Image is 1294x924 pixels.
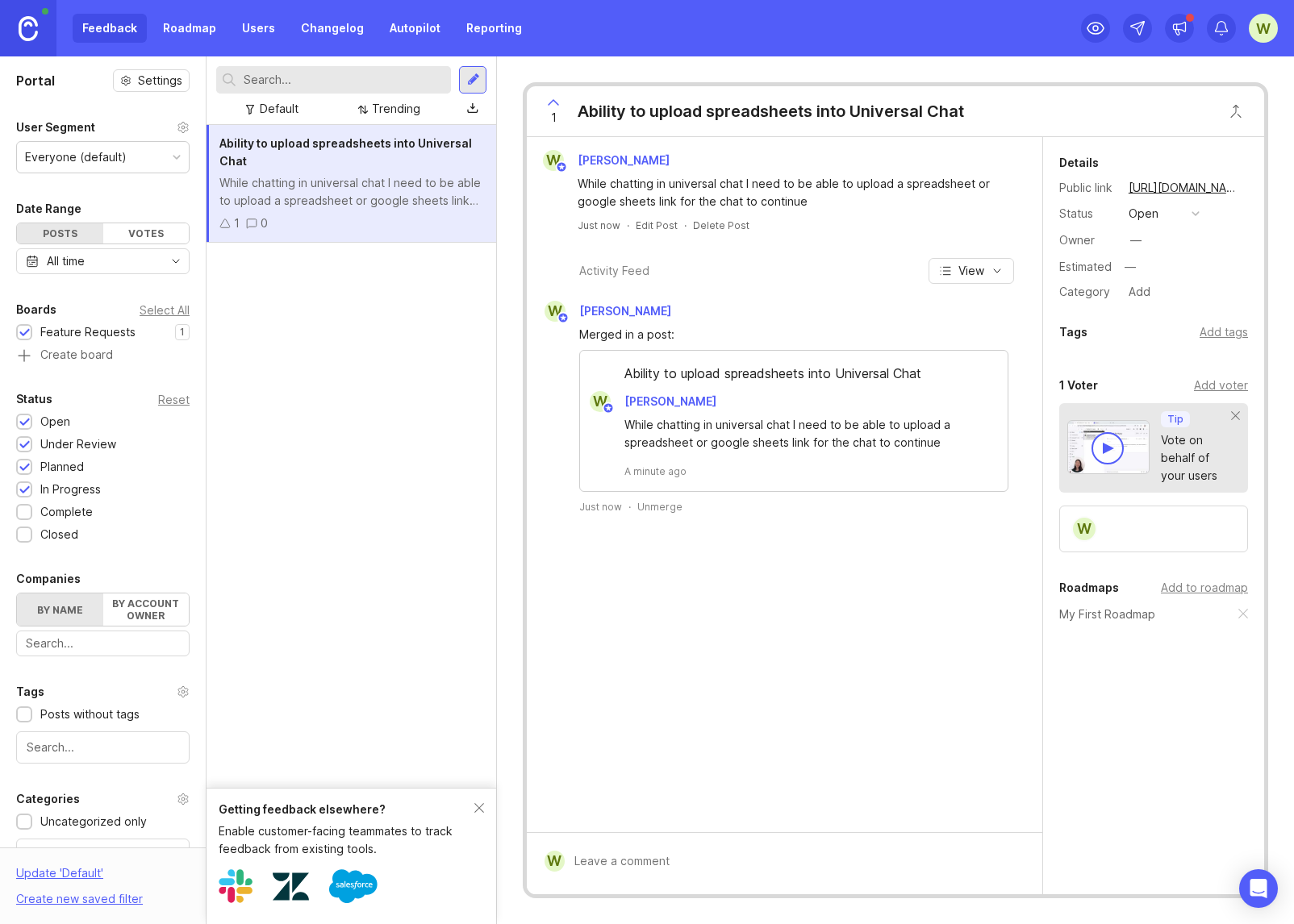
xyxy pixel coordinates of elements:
div: Roadmaps [1059,578,1119,597]
a: Create board [16,349,190,364]
div: Open Intercom Messenger [1239,869,1278,908]
a: Reporting [457,14,532,43]
span: Ability to upload spreadsheets into Universal Chat [219,136,472,168]
div: Update ' Default ' [16,864,103,890]
img: member badge [556,161,568,173]
div: In Progress [40,481,101,498]
p: Tip [1167,413,1183,426]
div: Public link [1059,179,1116,197]
div: Delete Post [693,219,749,232]
div: — [1120,256,1141,277]
div: Tags [16,682,44,701]
label: By name [17,593,103,626]
div: Boards [16,300,56,319]
div: Planned [40,458,84,476]
div: Under Review [40,435,116,453]
div: Add [1124,281,1155,302]
div: W [543,150,564,171]
div: Tags [1059,323,1087,342]
div: 1 Voter [1059,376,1098,395]
img: Canny Home [19,16,38,41]
button: Settings [113,69,190,92]
img: Slack logo [219,869,253,903]
div: Posts without tags [40,705,140,723]
input: Search... [27,846,179,864]
span: [PERSON_NAME] [624,394,716,408]
div: — [1130,231,1142,249]
div: Enable customer-facing teammates to track feedback from existing tools. [219,822,474,858]
button: View [929,258,1014,284]
div: Unmerge [637,500,682,514]
div: Feature Requests [40,323,136,341]
a: Autopilot [380,14,450,43]
div: Uncategorized only [40,813,147,830]
button: W [1249,14,1278,43]
div: Default [260,100,298,118]
div: While chatting in universal chat I need to be able to upload a spreadsheet or google sheets link ... [624,416,982,452]
div: Edit Post [636,219,678,232]
div: Date Range [16,199,81,219]
div: Getting feedback elsewhere? [219,801,474,818]
p: 1 [180,326,185,339]
div: Details [1059,153,1099,173]
img: video-thumbnail-vote-d41b83416815613422e2ca741bf692cc.jpg [1067,420,1150,474]
h1: Portal [16,71,55,90]
div: Status [1059,205,1116,223]
div: 1 [234,214,240,232]
div: Complete [40,503,93,521]
div: Merged in a post: [579,326,1008,343]
input: Search... [26,635,180,652]
div: Ability to upload spreadsheets into Universal Chat [578,100,964,123]
div: Reset [158,395,190,404]
button: Close button [1220,95,1252,127]
div: Estimated [1059,261,1112,273]
div: Closed [40,526,78,543]
span: [PERSON_NAME] [578,153,670,167]
span: View [958,263,984,279]
div: Add voter [1194,377,1248,394]
div: While chatting in universal chat I need to be able to upload a spreadsheet or google sheets link ... [219,174,483,210]
label: By account owner [103,593,190,626]
a: W[PERSON_NAME] [535,301,684,322]
div: Posts [17,223,103,243]
div: Vote on behalf of your users [1161,431,1232,485]
div: Add to roadmap [1161,579,1248,597]
a: Ability to upload spreadsheets into Universal ChatWhile chatting in universal chat I need to be a... [207,125,496,243]
div: Ability to upload spreadsheets into Universal Chat [580,364,1008,391]
div: W [545,301,566,322]
div: · [627,219,629,232]
div: While chatting in universal chat I need to be able to upload a spreadsheet or google sheets link ... [578,175,1010,210]
div: Categories [16,789,80,809]
span: A minute ago [624,464,687,478]
a: Users [232,14,285,43]
img: member badge [603,402,615,414]
span: Settings [138,73,182,89]
a: Just now [578,219,620,232]
a: Roadmap [153,14,226,43]
div: Activity Feed [579,262,649,280]
a: Add [1116,281,1155,302]
a: My First Roadmap [1059,606,1155,623]
input: Search... [27,739,179,756]
a: [URL][DOMAIN_NAME] [1124,177,1248,198]
div: Category [1059,283,1116,301]
a: Changelog [291,14,374,43]
div: W [545,851,565,872]
div: Trending [372,100,420,118]
img: Salesforce logo [329,862,378,910]
img: member badge [557,312,570,324]
div: W [1071,516,1097,542]
span: [PERSON_NAME] [579,304,671,318]
a: W[PERSON_NAME] [580,391,729,412]
div: Add tags [1200,323,1248,341]
div: Owner [1059,231,1116,249]
div: User Segment [16,118,95,137]
svg: toggle icon [163,255,189,268]
div: · [628,500,631,514]
div: Companies [16,569,81,589]
div: Open [40,413,70,431]
img: Zendesk logo [273,868,309,905]
div: All time [47,252,85,270]
span: Just now [579,500,622,514]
